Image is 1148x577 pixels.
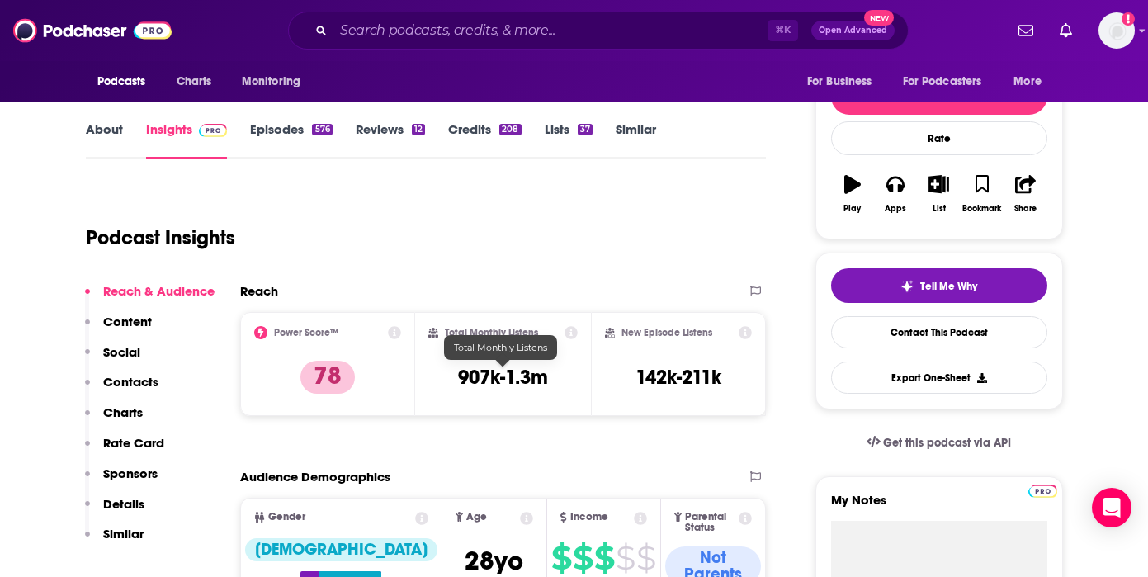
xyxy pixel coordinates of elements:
button: tell me why sparkleTell Me Why [831,268,1047,303]
div: Bookmark [962,204,1001,214]
span: 28 yo [465,545,523,577]
h2: Power Score™ [274,327,338,338]
a: Show notifications dropdown [1012,17,1040,45]
div: 576 [312,124,332,135]
p: Social [103,344,140,360]
p: Sponsors [103,466,158,481]
div: Share [1014,204,1037,214]
a: Get this podcast via API [853,423,1025,463]
img: Podchaser Pro [199,124,228,137]
p: Content [103,314,152,329]
p: Rate Card [103,435,164,451]
button: open menu [86,66,168,97]
h1: Podcast Insights [86,225,235,250]
button: Contacts [85,374,158,404]
button: Charts [85,404,143,435]
span: Total Monthly Listens [454,342,547,353]
button: Social [85,344,140,375]
img: Podchaser - Follow, Share and Rate Podcasts [13,15,172,46]
button: Rate Card [85,435,164,466]
div: 208 [499,124,521,135]
img: tell me why sparkle [900,280,914,293]
p: Reach & Audience [103,283,215,299]
p: Charts [103,404,143,420]
button: Open AdvancedNew [811,21,895,40]
input: Search podcasts, credits, & more... [333,17,768,44]
div: Search podcasts, credits, & more... [288,12,909,50]
a: Charts [166,66,222,97]
div: List [933,204,946,214]
span: Age [466,512,487,523]
a: Pro website [1028,482,1057,498]
button: open menu [796,66,893,97]
h2: Audience Demographics [240,469,390,485]
button: Reach & Audience [85,283,215,314]
p: Similar [103,526,144,542]
div: Open Intercom Messenger [1092,488,1131,527]
a: Contact This Podcast [831,316,1047,348]
svg: Add a profile image [1122,12,1135,26]
button: open menu [1002,66,1062,97]
p: Details [103,496,144,512]
span: Charts [177,70,212,93]
button: Details [85,496,144,527]
a: Similar [616,121,656,159]
span: Parental Status [685,512,736,533]
a: Episodes576 [250,121,332,159]
div: [DEMOGRAPHIC_DATA] [245,538,437,561]
button: Similar [85,526,144,556]
a: Show notifications dropdown [1053,17,1079,45]
h2: Reach [240,283,278,299]
button: Show profile menu [1098,12,1135,49]
img: User Profile [1098,12,1135,49]
span: Podcasts [97,70,146,93]
button: Apps [874,164,917,224]
button: List [917,164,960,224]
div: 12 [412,124,425,135]
span: Logged in as autumncomm [1098,12,1135,49]
h2: Total Monthly Listens [445,327,538,338]
h3: 142k-211k [635,365,721,390]
h3: 907k-1.3m [458,365,548,390]
a: About [86,121,123,159]
div: Play [843,204,861,214]
label: My Notes [831,492,1047,521]
button: Share [1004,164,1046,224]
a: Credits208 [448,121,521,159]
span: Get this podcast via API [883,436,1011,450]
span: $ [573,545,593,571]
button: Bookmark [961,164,1004,224]
span: $ [616,545,635,571]
span: Open Advanced [819,26,887,35]
span: More [1013,70,1042,93]
span: Gender [268,512,305,523]
a: Reviews12 [356,121,425,159]
span: Monitoring [242,70,300,93]
img: Podchaser Pro [1028,485,1057,498]
span: Income [570,512,608,523]
span: $ [636,545,655,571]
button: open menu [892,66,1006,97]
button: Content [85,314,152,344]
a: Lists37 [545,121,593,159]
span: $ [551,545,571,571]
button: open menu [230,66,322,97]
div: Apps [885,204,906,214]
div: 37 [578,124,593,135]
button: Play [831,164,874,224]
p: Contacts [103,374,158,390]
span: ⌘ K [768,20,798,41]
h2: New Episode Listens [621,327,712,338]
a: InsightsPodchaser Pro [146,121,228,159]
span: For Business [807,70,872,93]
span: New [864,10,894,26]
div: Rate [831,121,1047,155]
span: $ [594,545,614,571]
p: 78 [300,361,355,394]
span: For Podcasters [903,70,982,93]
button: Export One-Sheet [831,362,1047,394]
span: Tell Me Why [920,280,977,293]
button: Sponsors [85,466,158,496]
